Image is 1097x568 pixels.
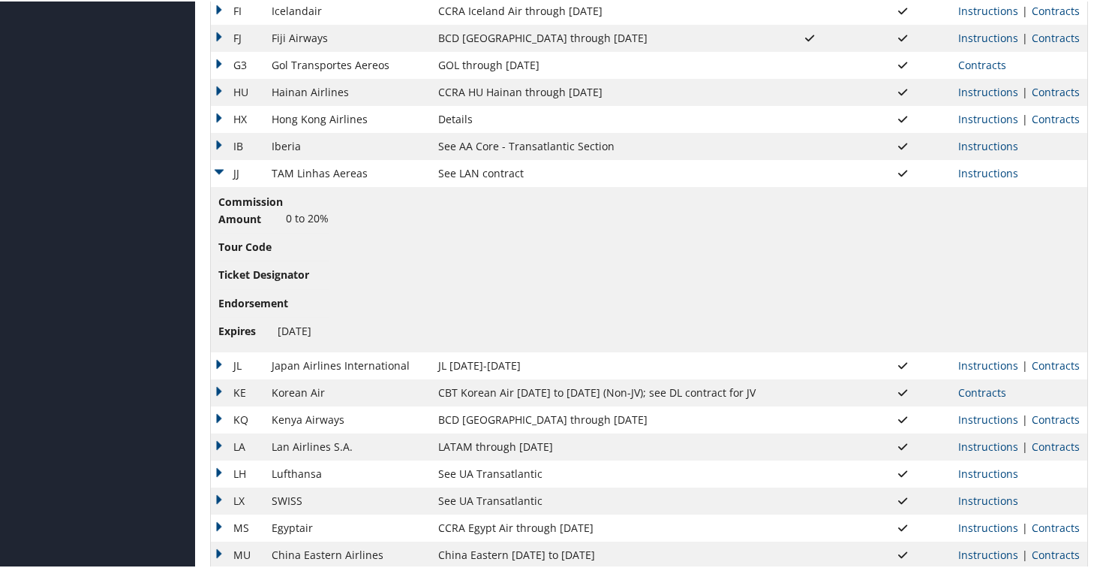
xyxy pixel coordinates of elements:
[264,405,431,432] td: Kenya Airways
[264,378,431,405] td: Korean Air
[958,29,1018,44] a: View Ticketing Instructions
[1018,438,1032,452] span: |
[431,351,763,378] td: JL [DATE]-[DATE]
[211,405,264,432] td: KQ
[431,159,763,186] td: See LAN contract
[1018,29,1032,44] span: |
[211,50,264,77] td: G3
[958,465,1018,479] a: View Ticketing Instructions
[1032,2,1080,17] a: View Contracts
[218,294,288,310] span: Endorsement
[211,486,264,513] td: LX
[211,77,264,104] td: HU
[1018,519,1032,533] span: |
[264,77,431,104] td: Hainan Airlines
[218,237,275,254] span: Tour Code
[211,131,264,159] td: IB
[958,411,1018,425] a: View Ticketing Instructions
[211,378,264,405] td: KE
[264,513,431,540] td: Egyptair
[1018,357,1032,371] span: |
[264,50,431,77] td: Gol Transportes Aereos
[211,23,264,50] td: FJ
[1032,83,1080,98] a: View Contracts
[431,405,763,432] td: BCD [GEOGRAPHIC_DATA] through [DATE]
[264,131,431,159] td: Iberia
[218,322,275,338] span: Expires
[431,378,763,405] td: CBT Korean Air [DATE] to [DATE] (Non-JV); see DL contract for JV
[264,104,431,131] td: Hong Kong Airlines
[1032,357,1080,371] a: View Contracts
[1032,519,1080,533] a: View Contracts
[431,50,763,77] td: GOL through [DATE]
[1032,438,1080,452] a: View Contracts
[958,2,1018,17] a: View Ticketing Instructions
[431,432,763,459] td: LATAM through [DATE]
[1018,2,1032,17] span: |
[958,83,1018,98] a: View Ticketing Instructions
[431,513,763,540] td: CCRA Egypt Air through [DATE]
[1018,83,1032,98] span: |
[1032,546,1080,560] a: View Contracts
[1032,29,1080,44] a: View Contracts
[211,513,264,540] td: MS
[958,56,1006,71] a: View Contracts
[286,210,329,225] span: 0 to 20%
[211,104,264,131] td: HX
[958,438,1018,452] a: View Ticketing Instructions
[264,540,431,567] td: China Eastern Airlines
[1018,546,1032,560] span: |
[431,131,763,159] td: See AA Core - Transatlantic Section
[1018,411,1032,425] span: |
[218,265,309,282] span: Ticket Designator
[958,546,1018,560] a: View Ticketing Instructions
[958,492,1018,506] a: View Ticketing Instructions
[431,104,763,131] td: Details
[958,110,1018,125] a: View Ticketing Instructions
[264,459,431,486] td: Lufthansa
[1018,110,1032,125] span: |
[211,159,264,186] td: JJ
[264,486,431,513] td: SWISS
[958,137,1018,152] a: View Ticketing Instructions
[431,77,763,104] td: CCRA HU Hainan through [DATE]
[211,351,264,378] td: JL
[958,357,1018,371] a: View Ticketing Instructions
[264,432,431,459] td: Lan Airlines S.A.
[431,459,763,486] td: See UA Transatlantic
[431,23,763,50] td: BCD [GEOGRAPHIC_DATA] through [DATE]
[431,486,763,513] td: See UA Transatlantic
[211,432,264,459] td: LA
[264,159,431,186] td: TAM Linhas Aereas
[211,540,264,567] td: MU
[958,519,1018,533] a: View Ticketing Instructions
[218,192,283,226] span: Commission Amount
[431,540,763,567] td: China Eastern [DATE] to [DATE]
[278,322,311,337] span: [DATE]
[958,384,1006,398] a: View Contracts
[1032,411,1080,425] a: View Contracts
[958,165,1018,179] a: View Ticketing Instructions
[1032,110,1080,125] a: View Contracts
[211,459,264,486] td: LH
[264,23,431,50] td: Fiji Airways
[264,351,431,378] td: Japan Airlines International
